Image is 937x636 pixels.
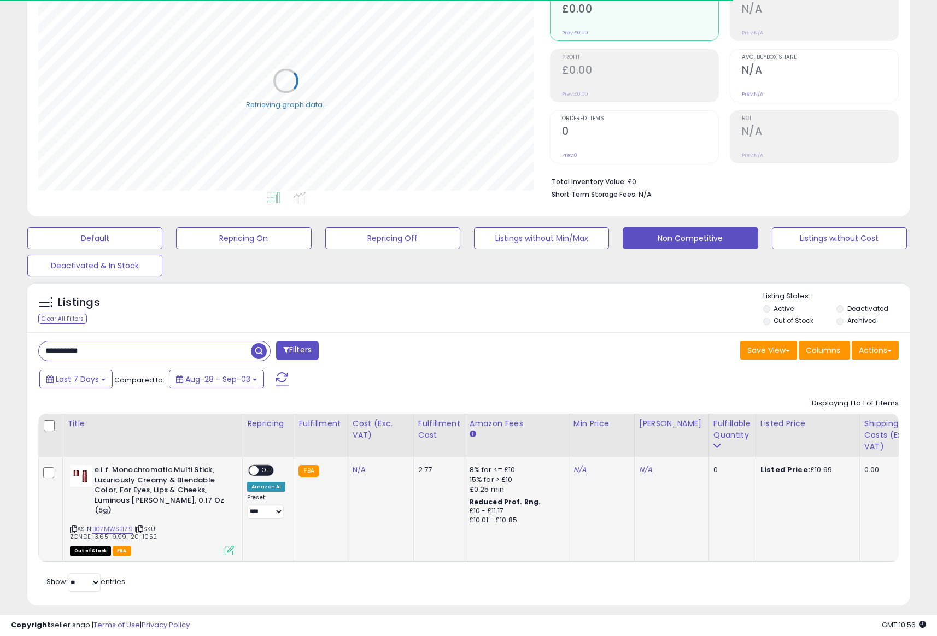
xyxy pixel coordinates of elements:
[562,3,718,17] h2: £0.00
[742,3,898,17] h2: N/A
[259,466,276,475] span: OFF
[763,291,910,302] p: Listing States:
[39,370,113,388] button: Last 7 Days
[46,576,125,587] span: Show: entries
[639,464,652,475] a: N/A
[470,465,560,475] div: 8% for <= £10
[298,465,319,477] small: FBA
[713,465,747,475] div: 0
[573,464,587,475] a: N/A
[67,418,238,429] div: Title
[418,465,456,475] div: 2.77
[247,482,285,492] div: Amazon AI
[353,418,409,441] div: Cost (Exc. VAT)
[11,620,51,630] strong: Copyright
[470,507,560,516] div: £10 - £11.17
[552,190,637,199] b: Short Term Storage Fees:
[27,255,162,276] button: Deactivated & In Stock
[27,227,162,249] button: Default
[298,418,343,429] div: Fulfillment
[474,227,609,249] button: Listings without Min/Max
[639,189,652,199] span: N/A
[774,316,813,325] label: Out of Stock
[246,99,326,109] div: Retrieving graph data..
[760,464,810,475] b: Listed Price:
[58,295,100,310] h5: Listings
[562,55,718,61] span: Profit
[470,418,564,429] div: Amazon Fees
[812,398,899,409] div: Displaying 1 to 1 of 1 items
[185,374,250,385] span: Aug-28 - Sep-03
[774,304,794,313] label: Active
[639,418,704,429] div: [PERSON_NAME]
[864,418,921,452] div: Shipping Costs (Exc. VAT)
[70,546,111,556] span: All listings that are currently out of stock and unavailable for purchase on Amazon
[70,465,234,554] div: ASIN:
[852,341,899,360] button: Actions
[562,152,577,158] small: Prev: 0
[56,374,99,385] span: Last 7 Days
[740,341,797,360] button: Save View
[38,314,87,324] div: Clear All Filters
[276,341,319,360] button: Filters
[247,494,285,519] div: Preset:
[93,620,140,630] a: Terms of Use
[470,516,560,525] div: £10.01 - £10.85
[325,227,460,249] button: Repricing Off
[113,546,131,556] span: FBA
[92,525,133,534] a: B07MWSB1Z9
[169,370,264,388] button: Aug-28 - Sep-03
[772,227,907,249] button: Listings without Cost
[470,497,541,507] b: Reduced Prof. Rng.
[713,418,751,441] div: Fulfillable Quantity
[70,525,157,541] span: | SKU: ZONDE_3.65_9.99_20_1052
[742,64,898,79] h2: N/A
[760,418,855,429] div: Listed Price
[882,620,926,630] span: 2025-09-11 10:56 GMT
[552,174,891,187] li: £0
[742,152,763,158] small: Prev: N/A
[562,116,718,122] span: Ordered Items
[742,116,898,122] span: ROI
[95,465,227,519] b: e.l.f. Monochromatic Multi Stick, Luxuriously Creamy & Blendable Color, For Eyes, Lips & Cheeks, ...
[418,418,460,441] div: Fulfillment Cost
[742,125,898,140] h2: N/A
[562,91,588,97] small: Prev: £0.00
[470,485,560,494] div: £0.25 min
[742,55,898,61] span: Avg. Buybox Share
[114,375,165,385] span: Compared to:
[470,429,476,439] small: Amazon Fees.
[70,465,92,487] img: 31YEtE0xa2L._SL40_.jpg
[742,30,763,36] small: Prev: N/A
[623,227,758,249] button: Non Competitive
[562,125,718,140] h2: 0
[573,418,630,429] div: Min Price
[176,227,311,249] button: Repricing On
[847,316,877,325] label: Archived
[742,91,763,97] small: Prev: N/A
[470,475,560,485] div: 15% for > £10
[847,304,888,313] label: Deactivated
[247,418,289,429] div: Repricing
[760,465,851,475] div: £10.99
[142,620,190,630] a: Privacy Policy
[562,64,718,79] h2: £0.00
[806,345,840,356] span: Columns
[864,465,917,475] div: 0.00
[562,30,588,36] small: Prev: £0.00
[353,464,366,475] a: N/A
[799,341,850,360] button: Columns
[552,177,626,186] b: Total Inventory Value:
[11,620,190,631] div: seller snap | |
